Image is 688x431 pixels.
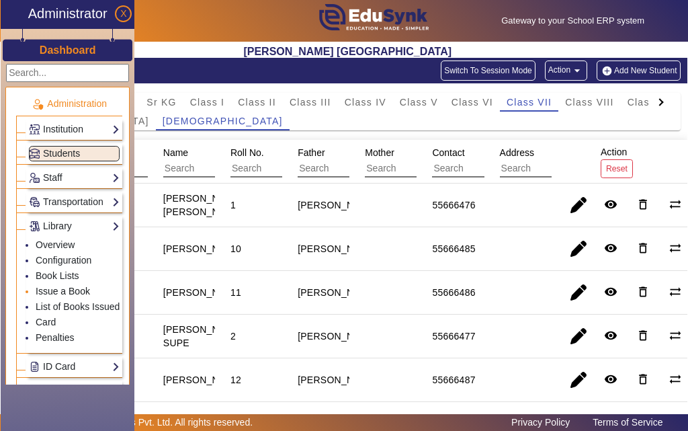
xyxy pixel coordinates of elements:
[6,64,129,82] input: Search...
[545,61,587,81] button: Action
[451,97,493,107] span: Class VI
[230,373,241,387] div: 12
[15,61,341,75] div: Student Configuration
[290,97,331,107] span: Class III
[298,160,418,178] input: Search
[636,329,650,342] mat-icon: delete_outline
[298,373,377,387] div: [PERSON_NAME]
[636,285,650,299] mat-icon: delete_outline
[432,373,475,387] div: 55666487
[466,15,681,26] h5: Gateway to your School ERP system
[163,243,243,254] staff-with-status: [PERSON_NAME]
[432,198,475,212] div: 55666476
[432,286,475,299] div: 55666486
[163,193,243,217] staff-with-status: [PERSON_NAME] [PERSON_NAME]
[636,241,650,255] mat-icon: delete_outline
[230,147,264,158] span: Roll No.
[40,44,96,56] h3: Dashboard
[298,198,377,212] div: [PERSON_NAME]
[298,242,377,256] div: [PERSON_NAME]
[163,375,243,385] staff-with-status: [PERSON_NAME]
[596,140,638,182] div: Action
[604,329,617,342] mat-icon: remove_red_eye
[604,198,617,211] mat-icon: remove_red_eye
[365,147,394,158] span: Mother
[432,329,475,343] div: 55666477
[500,160,620,178] input: Search
[636,373,650,386] mat-icon: delete_outline
[163,324,243,348] staff-with-status: [PERSON_NAME] SUPE
[601,159,633,178] button: Reset
[230,286,241,299] div: 11
[365,160,485,178] input: Search
[36,270,79,281] a: Book Lists
[507,97,552,107] span: Class VII
[16,97,122,111] p: Administration
[32,98,44,110] img: Administration.png
[298,286,377,299] div: [PERSON_NAME]
[8,45,688,58] h2: [PERSON_NAME] [GEOGRAPHIC_DATA]
[427,141,569,182] div: Contact
[669,198,682,211] mat-icon: sync_alt
[30,149,40,159] img: Students.png
[293,141,435,182] div: Father
[441,61,535,81] button: Switch To Session Mode
[230,242,241,256] div: 10
[495,141,637,182] div: Address
[345,97,386,107] span: Class IV
[163,147,188,158] span: Name
[19,416,253,430] p: © 2025 Zipper Technologies Pvt. Ltd. All rights reserved.
[400,97,438,107] span: Class V
[570,64,584,77] mat-icon: arrow_drop_down
[190,97,225,107] span: Class I
[432,147,464,158] span: Contact
[628,97,669,107] span: Class IX
[636,198,650,211] mat-icon: delete_outline
[230,160,351,178] input: Search
[230,198,236,212] div: 1
[432,242,475,256] div: 55666485
[298,147,325,158] span: Father
[230,329,236,343] div: 2
[669,241,682,255] mat-icon: sync_alt
[146,97,176,107] span: Sr KG
[669,329,682,342] mat-icon: sync_alt
[36,317,56,327] a: Card
[159,141,300,182] div: Name
[597,61,680,81] button: Add New Student
[36,255,91,266] a: Configuration
[360,141,502,182] div: Mother
[163,287,243,298] staff-with-status: [PERSON_NAME]
[604,241,617,255] mat-icon: remove_red_eye
[298,329,377,343] div: [PERSON_NAME]
[432,160,552,178] input: Search
[36,239,75,250] a: Overview
[604,373,617,386] mat-icon: remove_red_eye
[600,65,614,77] img: add-new-student.png
[29,146,120,161] a: Students
[238,97,276,107] span: Class II
[36,301,120,312] a: List of Books Issued
[565,97,613,107] span: Class VIII
[39,43,97,57] a: Dashboard
[36,332,75,343] a: Penalties
[43,148,80,159] span: Students
[36,286,90,297] a: Issue a Book
[669,373,682,386] mat-icon: sync_alt
[163,116,283,126] span: [DEMOGRAPHIC_DATA]
[226,141,368,182] div: Roll No.
[163,160,284,178] input: Search
[604,285,617,299] mat-icon: remove_red_eye
[500,147,534,158] span: Address
[669,285,682,299] mat-icon: sync_alt
[505,414,576,431] a: Privacy Policy
[586,414,669,431] a: Terms of Service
